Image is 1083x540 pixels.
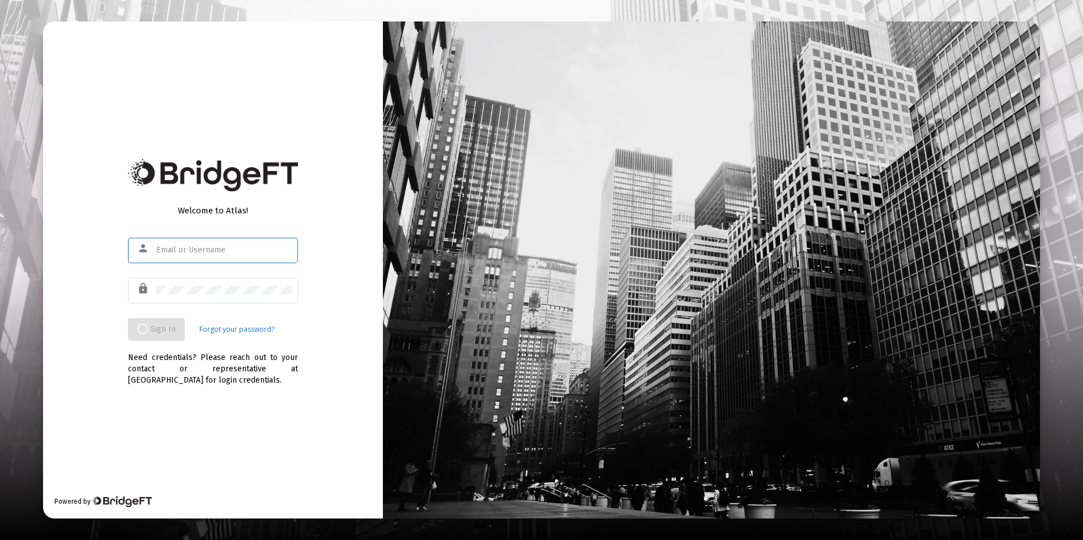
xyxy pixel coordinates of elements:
[92,496,151,507] img: Bridge Financial Technology Logo
[199,324,274,335] a: Forgot your password?
[128,318,185,341] button: Sign In
[128,205,298,216] div: Welcome to Atlas!
[128,159,298,191] img: Bridge Financial Technology Logo
[137,242,151,255] mat-icon: person
[137,324,176,334] span: Sign In
[137,282,151,295] mat-icon: lock
[128,341,298,386] div: Need credentials? Please reach out to your contact or representative at [GEOGRAPHIC_DATA] for log...
[156,246,292,255] input: Email or Username
[54,496,151,507] div: Powered by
